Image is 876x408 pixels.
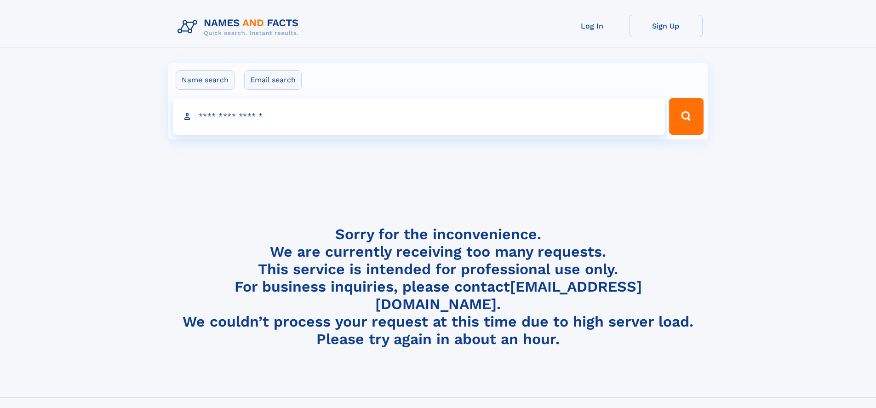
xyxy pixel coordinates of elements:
[555,15,629,37] a: Log In
[629,15,703,37] a: Sign Up
[174,15,306,40] img: Logo Names and Facts
[174,225,703,348] h4: Sorry for the inconvenience. We are currently receiving too many requests. This service is intend...
[244,70,302,90] label: Email search
[176,70,235,90] label: Name search
[669,98,703,135] button: Search Button
[375,278,642,313] a: [EMAIL_ADDRESS][DOMAIN_NAME]
[173,98,665,135] input: search input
